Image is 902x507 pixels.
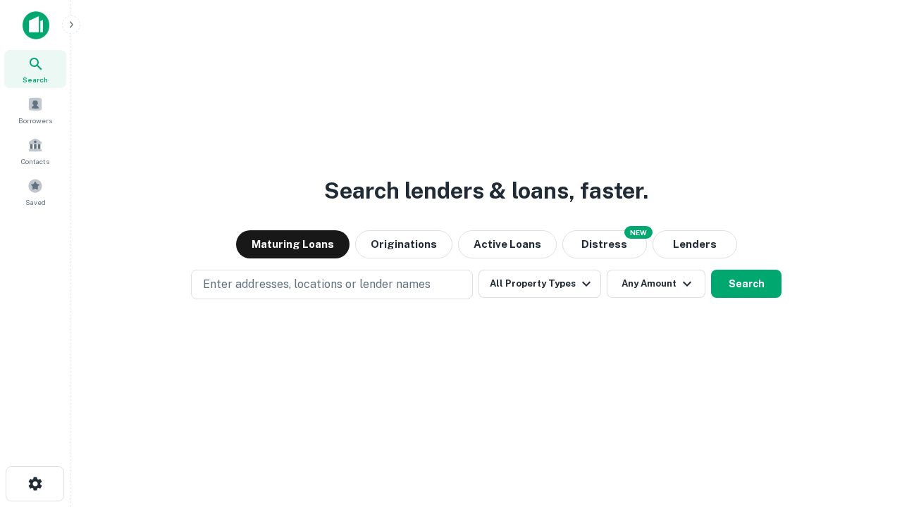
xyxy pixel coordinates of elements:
[478,270,601,298] button: All Property Types
[236,230,350,258] button: Maturing Loans
[23,11,49,39] img: capitalize-icon.png
[18,115,52,126] span: Borrowers
[4,132,66,170] a: Contacts
[23,74,48,85] span: Search
[4,50,66,88] a: Search
[458,230,557,258] button: Active Loans
[711,270,781,298] button: Search
[562,230,647,258] button: Search distressed loans with lien and other non-mortgage details.
[4,173,66,211] a: Saved
[324,174,648,208] h3: Search lenders & loans, faster.
[25,196,46,208] span: Saved
[4,91,66,129] a: Borrowers
[607,270,705,298] button: Any Amount
[624,226,653,239] div: NEW
[832,394,902,462] iframe: Chat Widget
[203,276,431,293] p: Enter addresses, locations or lender names
[355,230,452,258] button: Originations
[653,230,737,258] button: Lenders
[191,270,473,299] button: Enter addresses, locations or lender names
[21,156,49,167] span: Contacts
